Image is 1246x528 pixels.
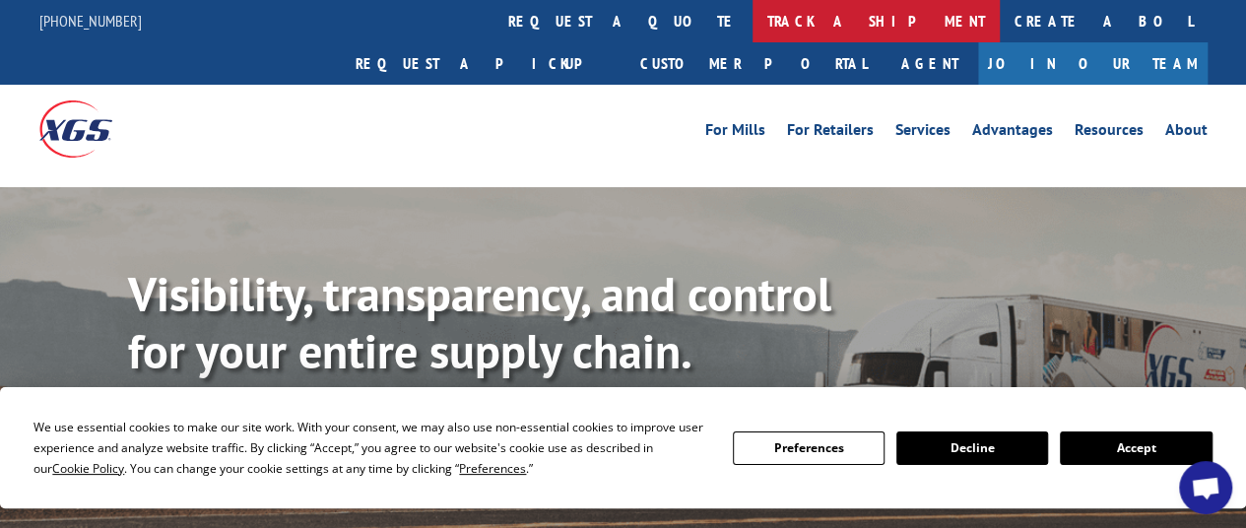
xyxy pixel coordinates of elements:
[882,42,978,85] a: Agent
[705,122,765,144] a: For Mills
[895,122,951,144] a: Services
[128,263,831,381] b: Visibility, transparency, and control for your entire supply chain.
[896,431,1048,465] button: Decline
[52,460,124,477] span: Cookie Policy
[459,460,526,477] span: Preferences
[341,42,625,85] a: Request a pickup
[1165,122,1208,144] a: About
[39,11,142,31] a: [PHONE_NUMBER]
[972,122,1053,144] a: Advantages
[1179,461,1232,514] div: Open chat
[978,42,1208,85] a: Join Our Team
[625,42,882,85] a: Customer Portal
[1075,122,1144,144] a: Resources
[787,122,874,144] a: For Retailers
[733,431,885,465] button: Preferences
[1060,431,1212,465] button: Accept
[33,417,708,479] div: We use essential cookies to make our site work. With your consent, we may also use non-essential ...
